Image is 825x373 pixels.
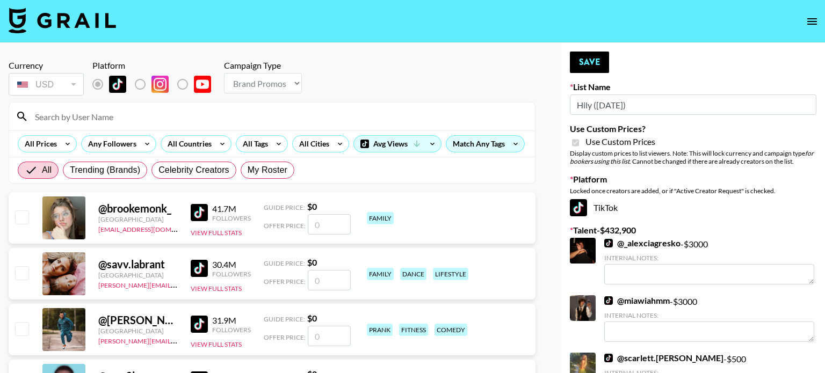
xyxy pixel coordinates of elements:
span: Guide Price: [264,203,305,211]
div: @ [PERSON_NAME].[PERSON_NAME] [98,313,178,327]
button: Save [570,52,609,73]
img: TikTok [109,76,126,93]
div: Any Followers [82,136,139,152]
button: View Full Stats [191,284,242,292]
span: All [42,164,52,177]
div: Platform [92,60,220,71]
img: TikTok [191,260,208,277]
div: Internal Notes: [604,254,814,262]
div: All Prices [18,136,59,152]
div: Followers [212,214,251,222]
div: Followers [212,270,251,278]
span: Offer Price: [264,333,306,341]
a: [PERSON_NAME][EMAIL_ADDRESS][DOMAIN_NAME] [98,335,257,345]
input: 0 [308,326,351,346]
a: @miawiahmm [604,295,670,306]
label: Platform [570,174,816,185]
label: Talent - $ 432,900 [570,225,816,236]
div: prank [367,324,393,336]
div: [GEOGRAPHIC_DATA] [98,215,178,223]
div: 31.9M [212,315,251,326]
div: Currency is locked to USD [9,71,84,98]
span: Use Custom Prices [585,136,655,147]
div: fitness [399,324,428,336]
div: USD [11,75,82,94]
span: Celebrity Creators [158,164,229,177]
strong: $ 0 [307,257,317,267]
div: [GEOGRAPHIC_DATA] [98,271,178,279]
div: Currency [9,60,84,71]
label: List Name [570,82,816,92]
img: TikTok [604,296,613,305]
span: Guide Price: [264,315,305,323]
div: Match Any Tags [446,136,524,152]
a: [EMAIL_ADDRESS][DOMAIN_NAME] [98,223,206,233]
div: 41.7M [212,203,251,214]
img: YouTube [194,76,211,93]
div: All Countries [161,136,214,152]
div: family [367,268,394,280]
span: Offer Price: [264,222,306,230]
div: Avg Views [354,136,441,152]
span: Offer Price: [264,277,306,286]
div: Internal Notes: [604,311,814,319]
div: Campaign Type [224,60,302,71]
div: All Cities [293,136,331,152]
img: TikTok [570,199,587,216]
span: My Roster [248,164,287,177]
div: All Tags [236,136,270,152]
div: @ brookemonk_ [98,202,178,215]
div: lifestyle [433,268,468,280]
div: - $ 3000 [604,295,814,342]
strong: $ 0 [307,313,317,323]
button: open drawer [801,11,823,32]
img: TikTok [604,354,613,362]
div: comedy [435,324,467,336]
a: [PERSON_NAME][EMAIL_ADDRESS][DOMAIN_NAME] [98,279,257,289]
span: Trending (Brands) [70,164,140,177]
img: Grail Talent [9,8,116,33]
div: List locked to TikTok. [92,73,220,96]
div: TikTok [570,199,816,216]
em: for bookers using this list [570,149,814,165]
div: family [367,212,394,224]
img: TikTok [191,204,208,221]
div: - $ 3000 [604,238,814,284]
strong: $ 0 [307,201,317,211]
button: View Full Stats [191,340,242,348]
div: 30.4M [212,259,251,270]
div: @ savv.labrant [98,258,178,271]
div: Display custom prices to list viewers. Note: This will lock currency and campaign type . Cannot b... [570,149,816,165]
input: Search by User Name [28,108,529,125]
img: TikTok [604,239,613,247]
label: Use Custom Prices? [570,123,816,134]
span: Guide Price: [264,259,305,267]
button: View Full Stats [191,229,242,237]
img: TikTok [191,316,208,333]
div: [GEOGRAPHIC_DATA] [98,327,178,335]
input: 0 [308,214,351,235]
div: dance [400,268,426,280]
div: Locked once creators are added, or if "Active Creator Request" is checked. [570,187,816,195]
img: Instagram [151,76,169,93]
a: @_alexciagresko [604,238,681,248]
input: 0 [308,270,351,290]
div: Followers [212,326,251,334]
a: @scarlett.[PERSON_NAME] [604,353,723,363]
